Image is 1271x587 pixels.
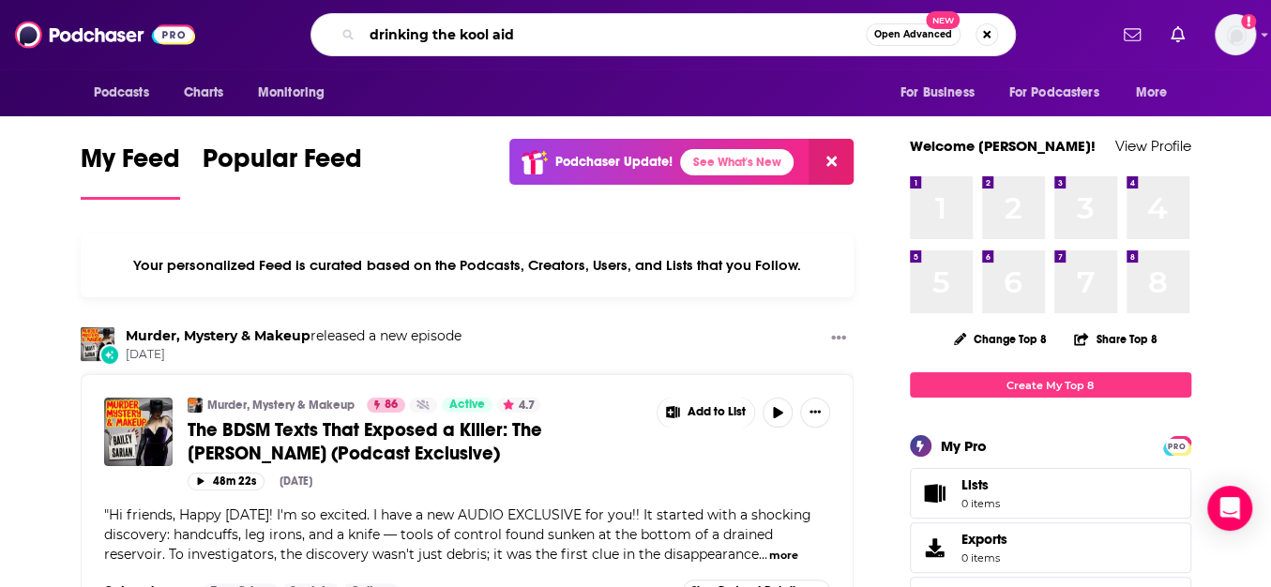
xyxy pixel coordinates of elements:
[442,398,492,413] a: Active
[99,344,120,365] div: New Episode
[81,327,114,361] img: Murder, Mystery & Makeup
[916,534,954,561] span: Exports
[1215,14,1256,55] button: Show profile menu
[1115,137,1191,155] a: View Profile
[961,531,1007,548] span: Exports
[759,546,767,563] span: ...
[997,75,1127,111] button: open menu
[15,17,195,53] img: Podchaser - Follow, Share and Rate Podcasts
[81,75,174,111] button: open menu
[126,327,310,344] a: Murder, Mystery & Makeup
[172,75,235,111] a: Charts
[688,405,746,419] span: Add to List
[658,398,755,428] button: Show More Button
[900,80,975,106] span: For Business
[188,398,203,413] img: Murder, Mystery & Makeup
[1122,75,1190,111] button: open menu
[680,149,794,175] a: See What's New
[961,497,1000,510] span: 0 items
[104,506,811,563] span: Hi friends, Happy [DATE]! I'm so excited. I have a new AUDIO EXCLUSIVE for you!! It started with ...
[94,80,149,106] span: Podcasts
[1163,19,1192,51] a: Show notifications dropdown
[203,143,362,186] span: Popular Feed
[1009,80,1099,106] span: For Podcasters
[245,75,349,111] button: open menu
[874,30,952,39] span: Open Advanced
[1166,439,1188,453] span: PRO
[887,75,998,111] button: open menu
[961,476,1000,493] span: Lists
[207,398,355,413] a: Murder, Mystery & Makeup
[497,398,540,413] button: 4.7
[1116,19,1148,51] a: Show notifications dropdown
[941,437,987,455] div: My Pro
[866,23,961,46] button: Open AdvancedNew
[824,327,854,351] button: Show More Button
[81,143,180,200] a: My Feed
[188,418,643,465] a: The BDSM Texts That Exposed a Killer: The [PERSON_NAME] (Podcast Exclusive)
[1241,14,1256,29] svg: Add a profile image
[769,548,798,564] button: more
[910,137,1096,155] a: Welcome [PERSON_NAME]!
[910,372,1191,398] a: Create My Top 8
[104,398,173,466] img: The BDSM Texts That Exposed a Killer: The Elaine O’Hara Case (Podcast Exclusive)
[1073,321,1158,357] button: Share Top 8
[449,396,485,414] span: Active
[926,11,960,29] span: New
[1207,486,1252,531] div: Open Intercom Messenger
[258,80,325,106] span: Monitoring
[81,143,180,186] span: My Feed
[126,327,461,345] h3: released a new episode
[126,347,461,363] span: [DATE]
[800,398,830,428] button: Show More Button
[1215,14,1256,55] img: User Profile
[555,154,673,170] p: Podchaser Update!
[81,233,855,297] div: Your personalized Feed is curated based on the Podcasts, Creators, Users, and Lists that you Follow.
[367,398,405,413] a: 86
[961,476,989,493] span: Lists
[104,506,811,563] span: "
[362,20,866,50] input: Search podcasts, credits, & more...
[943,327,1059,351] button: Change Top 8
[184,80,224,106] span: Charts
[188,473,265,490] button: 48m 22s
[188,418,542,465] span: The BDSM Texts That Exposed a Killer: The [PERSON_NAME] (Podcast Exclusive)
[961,551,1007,564] span: 0 items
[1166,438,1188,452] a: PRO
[203,143,362,200] a: Popular Feed
[280,474,312,488] div: [DATE]
[910,522,1191,573] a: Exports
[916,480,954,506] span: Lists
[1215,14,1256,55] span: Logged in as evankrask
[385,396,398,414] span: 86
[1135,80,1167,106] span: More
[910,468,1191,519] a: Lists
[310,13,1016,56] div: Search podcasts, credits, & more...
